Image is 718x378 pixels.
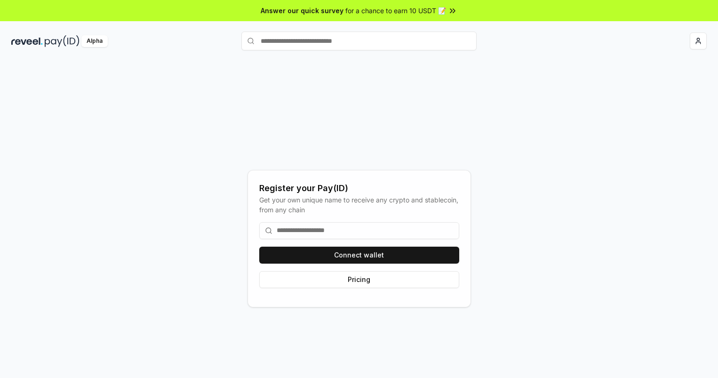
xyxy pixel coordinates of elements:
div: Get your own unique name to receive any crypto and stablecoin, from any chain [259,195,459,215]
div: Alpha [81,35,108,47]
img: pay_id [45,35,80,47]
div: Register your Pay(ID) [259,182,459,195]
img: reveel_dark [11,35,43,47]
span: Answer our quick survey [261,6,343,16]
button: Pricing [259,271,459,288]
button: Connect wallet [259,247,459,264]
span: for a chance to earn 10 USDT 📝 [345,6,446,16]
